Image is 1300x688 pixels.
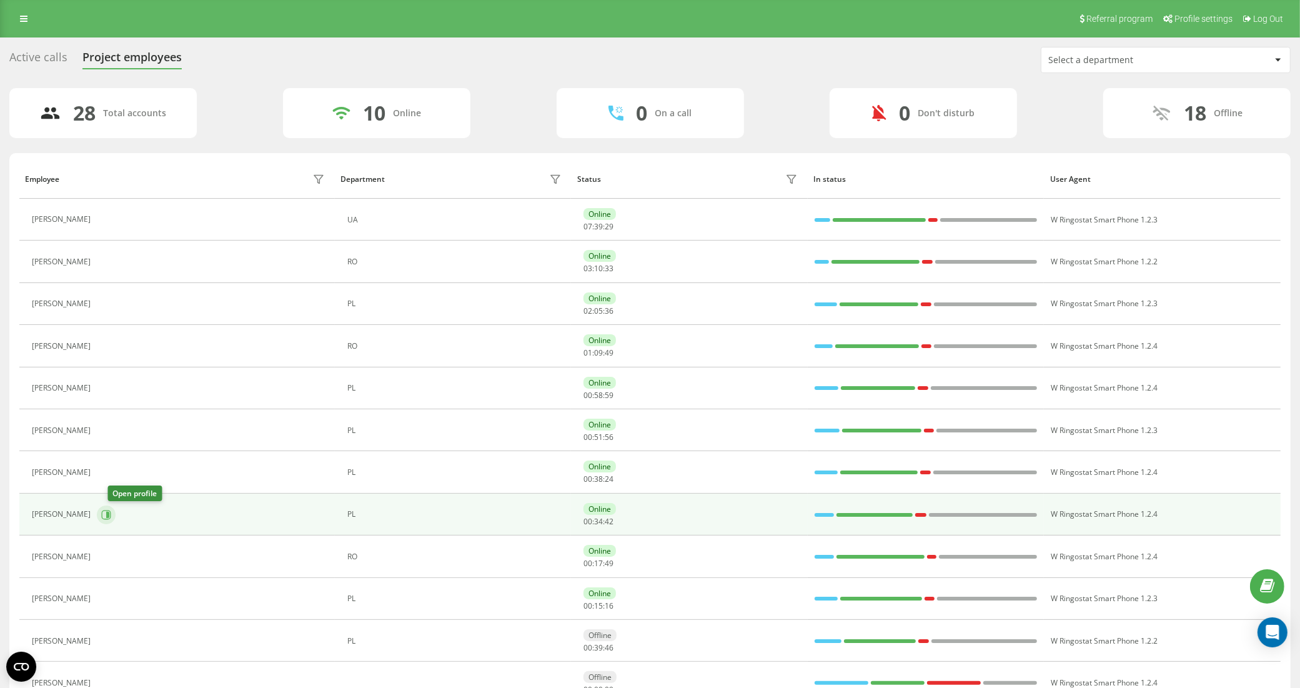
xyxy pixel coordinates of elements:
span: 00 [583,474,592,484]
div: Online [393,108,421,119]
div: Active calls [9,51,67,70]
div: : : [583,222,613,231]
div: Online [583,208,616,220]
span: 59 [605,390,613,401]
span: 16 [605,601,613,611]
span: W Ringostat Smart Phone 1.2.3 [1051,214,1158,225]
div: 18 [1184,101,1207,125]
div: 0 [899,101,910,125]
span: 00 [583,642,592,653]
div: Don't disturb [918,108,975,119]
div: [PERSON_NAME] [32,679,94,687]
span: W Ringostat Smart Phone 1.2.3 [1051,425,1158,436]
span: 38 [594,474,603,484]
div: In status [813,175,1038,184]
div: [PERSON_NAME] [32,510,94,519]
span: 10 [594,263,603,274]
div: : : [583,559,613,568]
span: 09 [594,347,603,358]
div: PL [347,594,565,603]
span: 39 [594,642,603,653]
span: 00 [583,432,592,442]
div: 28 [73,101,96,125]
div: PL [347,468,565,477]
div: : : [583,264,613,273]
div: [PERSON_NAME] [32,594,94,603]
div: Status [577,175,601,184]
div: On a call [655,108,692,119]
div: UA [347,216,565,224]
div: Department [340,175,385,184]
div: : : [583,644,613,652]
div: [PERSON_NAME] [32,384,94,392]
div: : : [583,307,613,316]
div: Offline [583,629,617,641]
span: 07 [583,221,592,232]
div: Total accounts [103,108,166,119]
div: Online [583,419,616,431]
div: User Agent [1050,175,1275,184]
span: W Ringostat Smart Phone 1.2.4 [1051,341,1158,351]
div: RO [347,342,565,351]
span: W Ringostat Smart Phone 1.2.4 [1051,509,1158,519]
span: Log Out [1253,14,1283,24]
div: Online [583,250,616,262]
div: Online [583,292,616,304]
span: 02 [583,306,592,316]
span: W Ringostat Smart Phone 1.2.2 [1051,636,1158,646]
span: 39 [594,221,603,232]
span: 36 [605,306,613,316]
div: : : [583,517,613,526]
div: [PERSON_NAME] [32,468,94,477]
span: 24 [605,474,613,484]
div: Online [583,503,616,515]
span: W Ringostat Smart Phone 1.2.4 [1051,551,1158,562]
span: Profile settings [1174,14,1233,24]
div: RO [347,257,565,266]
div: Open Intercom Messenger [1258,617,1288,647]
span: W Ringostat Smart Phone 1.2.4 [1051,467,1158,477]
div: PL [347,299,565,308]
div: [PERSON_NAME] [32,637,94,646]
span: 17 [594,558,603,569]
span: 33 [605,263,613,274]
div: [PERSON_NAME] [32,342,94,351]
div: Offline [1214,108,1243,119]
span: 00 [583,516,592,527]
div: [PERSON_NAME] [32,552,94,561]
div: : : [583,433,613,442]
span: Referral program [1086,14,1153,24]
div: Project employees [82,51,182,70]
button: Open CMP widget [6,652,36,682]
span: 56 [605,432,613,442]
div: PL [347,510,565,519]
div: Online [583,545,616,557]
span: W Ringostat Smart Phone 1.2.3 [1051,593,1158,604]
div: Select a department [1048,55,1198,66]
div: : : [583,602,613,611]
span: 05 [594,306,603,316]
div: PL [347,384,565,392]
span: 03 [583,263,592,274]
div: [PERSON_NAME] [32,215,94,224]
span: W Ringostat Smart Phone 1.2.2 [1051,256,1158,267]
div: Open profile [108,486,162,501]
span: 49 [605,558,613,569]
div: [PERSON_NAME] [32,299,94,308]
div: : : [583,391,613,400]
div: Online [583,587,616,599]
div: 10 [363,101,385,125]
div: Employee [25,175,59,184]
div: 0 [636,101,647,125]
div: [PERSON_NAME] [32,257,94,266]
span: 00 [583,601,592,611]
span: 42 [605,516,613,527]
span: 00 [583,390,592,401]
span: W Ringostat Smart Phone 1.2.4 [1051,382,1158,393]
div: PL [347,637,565,646]
span: 01 [583,347,592,358]
div: RO [347,552,565,561]
div: Online [583,334,616,346]
span: 29 [605,221,613,232]
div: Online [583,377,616,389]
